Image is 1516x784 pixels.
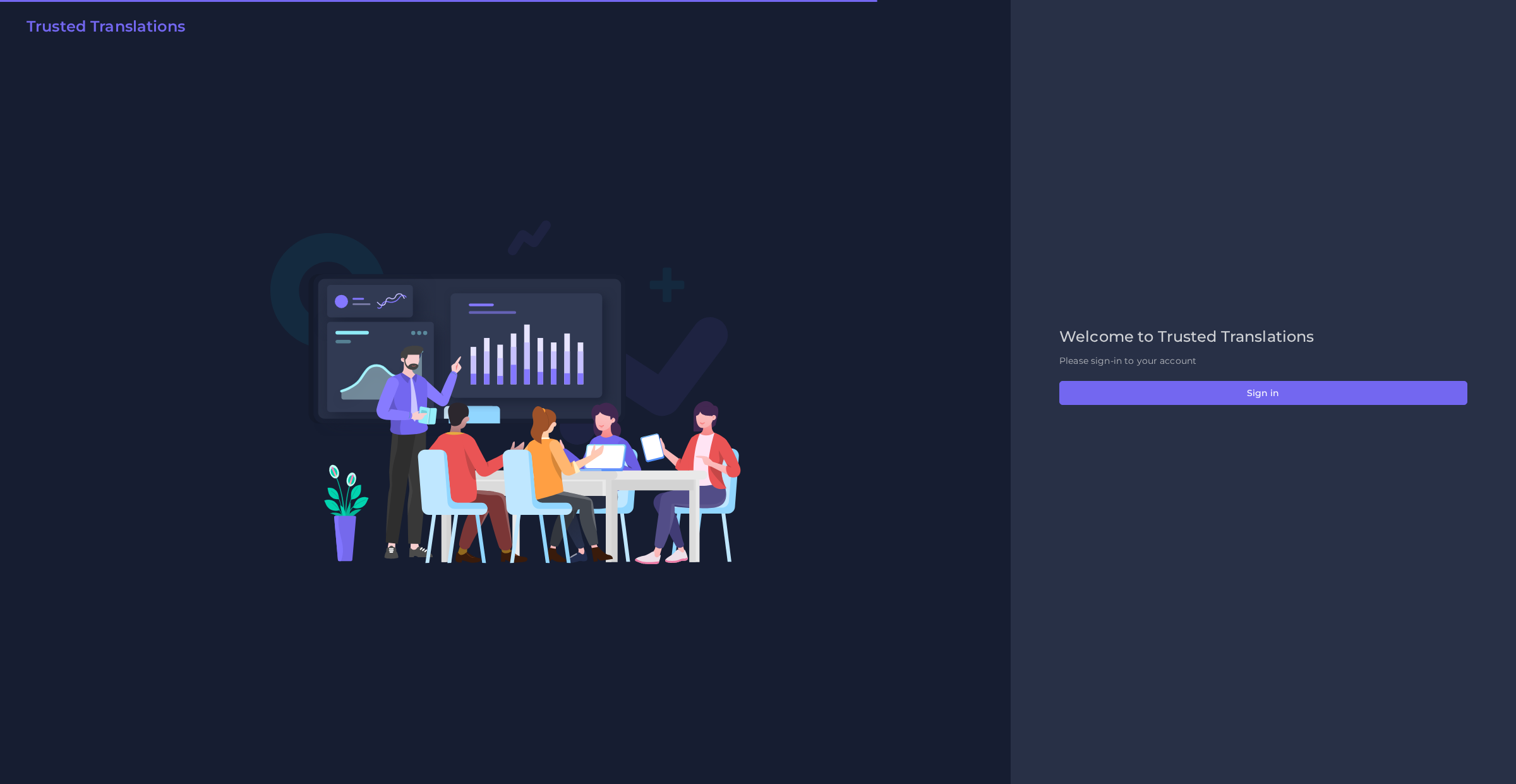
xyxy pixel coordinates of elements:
[1059,328,1467,346] h2: Welcome to Trusted Translations
[270,219,742,565] img: Login V2
[27,18,185,36] h2: Trusted Translations
[1059,381,1467,405] button: Sign in
[18,18,185,40] a: Trusted Translations
[1059,354,1467,368] p: Please sign-in to your account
